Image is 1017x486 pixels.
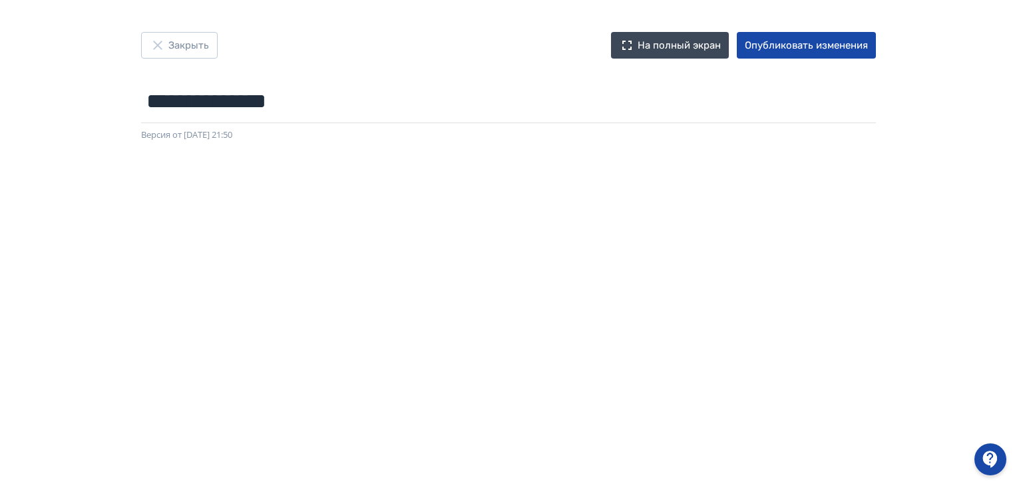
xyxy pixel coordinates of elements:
font: На полный экран [638,39,721,51]
button: Опубликовать изменения [737,32,876,59]
font: Опубликовать изменения [745,39,868,51]
button: На полный экран [611,32,729,59]
font: Версия от [DATE] 21:50 [141,128,232,140]
font: Закрыть [168,39,209,51]
button: Закрыть [141,32,218,59]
